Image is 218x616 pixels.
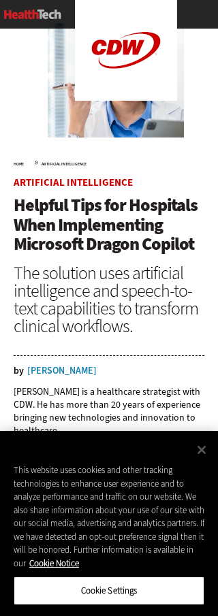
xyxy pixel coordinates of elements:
[184,114,204,127] div: User menu
[42,161,87,167] a: Artificial Intelligence
[14,193,198,255] span: Helpful Tips for Hospitals When Implementing Microsoft Dragon Copilot
[4,10,61,19] img: Home
[14,385,204,437] p: [PERSON_NAME] is a healthcare strategist with CDW. He has more than 20 years of experience bringi...
[14,264,204,335] div: The solution uses artificial intelligence and speech-to-text capabilities to transform clinical w...
[14,577,204,605] button: Cookie Settings
[184,114,204,125] a: Log in
[14,366,24,376] span: by
[75,90,177,104] a: CDW
[14,157,204,167] div: »
[187,435,217,465] button: Close
[14,161,24,167] a: Home
[27,366,97,376] a: [PERSON_NAME]
[14,176,133,189] a: Artificial Intelligence
[14,464,204,570] div: This website uses cookies and other tracking technologies to enhance user experience and to analy...
[29,557,79,569] a: More information about your privacy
